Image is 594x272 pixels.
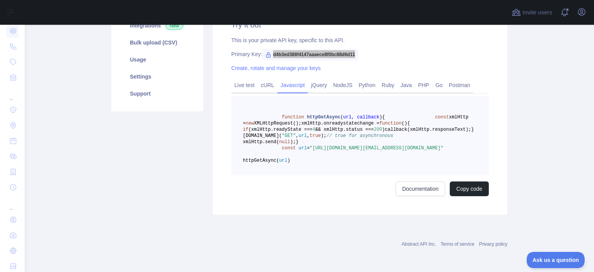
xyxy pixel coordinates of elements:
[379,121,402,126] span: function
[121,85,194,102] a: Support
[527,252,586,268] iframe: Toggle Customer Support
[258,79,277,91] a: cURL
[510,6,554,19] button: Invite users
[379,115,382,120] span: )
[121,51,194,68] a: Usage
[440,241,474,247] a: Terms of service
[415,79,432,91] a: PHP
[374,127,382,132] span: 200
[308,79,330,91] a: jQuery
[296,139,299,145] span: }
[446,79,473,91] a: Postman
[340,115,343,120] span: (
[248,127,312,132] span: (xmlHttp.readyState ===
[282,115,304,120] span: function
[231,19,489,30] h2: Try it out
[310,133,321,139] span: true
[435,115,449,120] span: const
[402,241,436,247] a: Abstract API Inc.
[254,121,301,126] span: XMLHttpRequest();
[299,133,307,139] span: url
[450,181,489,196] button: Copy code
[432,79,446,91] a: Go
[277,79,308,91] a: Javascript
[355,79,379,91] a: Python
[407,121,410,126] span: {
[315,127,374,132] span: && xmlHttp.status ===
[379,79,398,91] a: Ruby
[243,133,282,139] span: [DOMAIN_NAME](
[479,241,507,247] a: Privacy policy
[307,115,340,120] span: httpGetAsync
[231,65,321,71] a: Create, rotate and manage your keys
[282,133,296,139] span: "GET"
[166,22,183,30] span: New
[287,158,290,163] span: )
[243,127,248,132] span: if
[279,158,288,163] span: url
[307,145,310,151] span: =
[307,133,310,139] span: ,
[243,139,279,145] span: xmlHttp.send(
[398,79,415,91] a: Java
[382,115,385,120] span: {
[121,34,194,51] a: Bulk upload (CSV)
[312,127,315,132] span: 4
[471,127,474,132] span: }
[396,181,445,196] a: Documentation
[296,133,299,139] span: ,
[246,121,254,126] span: new
[6,196,19,211] div: ...
[321,133,326,139] span: );
[231,50,489,58] div: Primary Key:
[522,8,552,17] span: Invite users
[243,158,279,163] span: httpGetAsync(
[310,145,444,151] span: "[URL][DOMAIN_NAME][EMAIL_ADDRESS][DOMAIN_NAME]"
[326,133,393,139] span: // true for asynchronous
[290,139,295,145] span: );
[382,127,385,132] span: )
[301,121,379,126] span: xmlHttp.onreadystatechange =
[343,115,379,120] span: url, callback
[401,121,404,126] span: (
[385,127,471,132] span: callback(xmlHttp.responseText);
[6,86,19,101] div: ...
[330,79,355,91] a: NodeJS
[121,68,194,85] a: Settings
[231,79,258,91] a: Live test
[279,139,290,145] span: null
[262,49,358,60] span: d4b3ed388f4147aaaece8f0bc88d6d11
[282,145,296,151] span: const
[299,145,307,151] span: url
[405,121,407,126] span: )
[231,36,489,44] div: This is your private API key, specific to this API.
[121,17,194,34] a: Integrations New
